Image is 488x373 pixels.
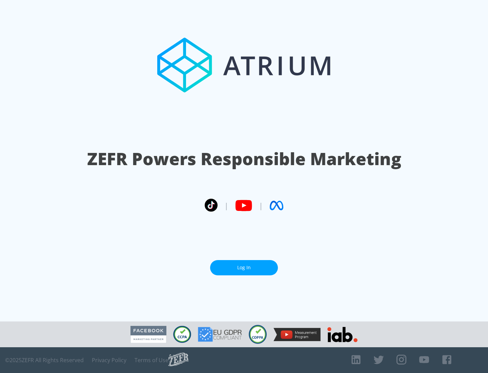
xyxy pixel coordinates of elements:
img: COPPA Compliant [249,325,267,344]
img: IAB [327,327,358,342]
span: | [259,200,263,211]
h1: ZEFR Powers Responsible Marketing [87,147,401,171]
span: | [224,200,228,211]
img: GDPR Compliant [198,327,242,342]
span: © 2025 ZEFR All Rights Reserved [5,357,84,364]
a: Privacy Policy [92,357,126,364]
img: YouTube Measurement Program [273,328,321,341]
img: Facebook Marketing Partner [130,326,166,343]
a: Log In [210,260,278,275]
a: Terms of Use [135,357,168,364]
img: CCPA Compliant [173,326,191,343]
